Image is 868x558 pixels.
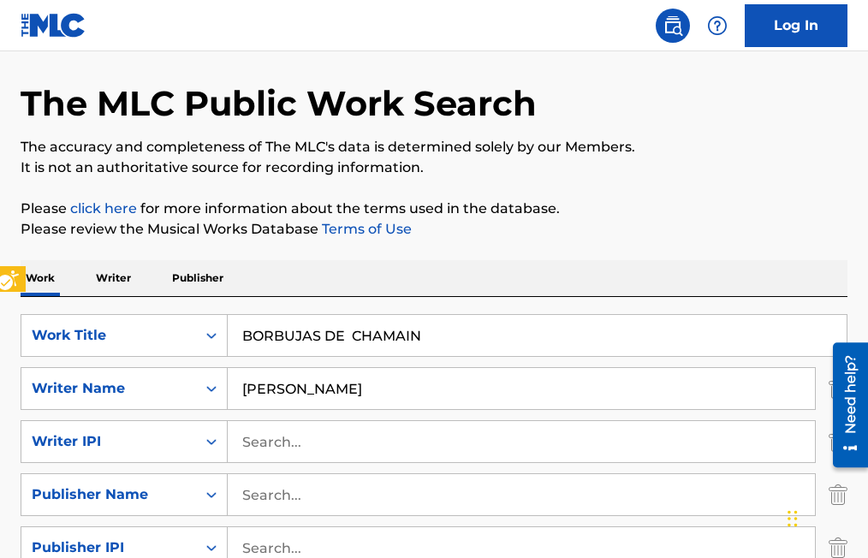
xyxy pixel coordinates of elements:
[21,82,537,125] h1: The MLC Public Work Search
[228,421,815,462] input: Search...
[782,476,868,558] div: Chat Widget
[32,484,186,505] div: Publisher Name
[21,219,847,240] p: Please review the Musical Works Database
[32,325,186,346] div: Work Title
[228,368,815,409] input: Search...
[91,260,136,296] p: Writer
[32,378,186,399] div: Writer Name
[228,315,847,356] input: Search...
[32,431,186,452] div: Writer IPI
[21,157,847,178] p: It is not an authoritative source for recording information.
[21,260,60,296] p: Work
[21,137,847,157] p: The accuracy and completeness of The MLC's data is determined solely by our Members.
[21,199,847,219] p: Please for more information about the terms used in the database.
[745,4,847,47] a: Log In
[707,15,728,36] img: help
[782,476,868,558] iframe: Hubspot Iframe
[663,15,683,36] img: search
[32,537,186,558] div: Publisher IPI
[167,260,229,296] p: Publisher
[228,474,815,515] input: Search...
[820,335,868,473] iframe: Iframe | Resource Center
[788,493,798,544] div: Drag
[21,13,86,38] img: MLC Logo
[318,221,412,237] a: Terms of Use
[70,200,137,217] a: Music industry terminology | mechanical licensing collective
